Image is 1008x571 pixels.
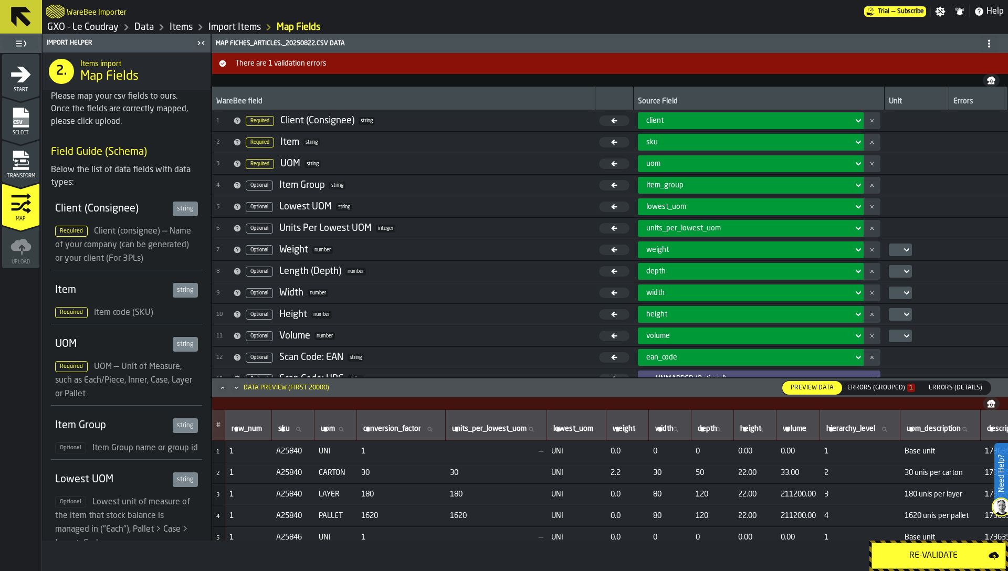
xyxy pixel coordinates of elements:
span: 2 [216,139,229,146]
span: string [359,117,375,125]
span: 8 [216,268,229,275]
span: Select [2,130,39,136]
span: label [907,425,961,433]
span: UOM — Unit of Measure, such as Each/Piece, Inner, Case, Layer or Pallet [55,363,192,398]
span: weight [646,246,669,254]
button: button- [864,306,880,323]
span: 180 [450,490,543,499]
span: Required [55,307,88,318]
span: 180 unis per layer [905,490,976,499]
div: Errors [953,97,1003,108]
span: UNI [551,512,602,520]
label: button-toggle-Toggle Full Menu [2,36,39,51]
div: DropdownMenuValue-volume [638,327,864,344]
span: 5 [216,535,219,541]
span: label [232,425,262,433]
div: Units Per Lowest UOM [279,223,372,234]
span: PALLET [319,512,353,520]
span: 211200.00 [781,512,816,520]
span: units_per_lowest_uom [646,224,721,232]
span: label [363,425,421,433]
span: 4 [216,182,229,189]
a: link-to-/wh/i/efd9e906-5eb9-41af-aac9-d3e075764b8d/data/items/ [170,22,193,33]
span: 2 [216,471,219,477]
h2: Sub Title [67,6,127,17]
div: DropdownMenuValue-item_group [638,177,864,194]
input: label [450,422,542,436]
span: 0.00 [738,447,772,456]
span: Required [55,226,88,237]
span: Preview Data [786,383,838,393]
span: 13 [216,376,229,383]
div: Data Preview (first 20000) [244,384,329,392]
span: Optional [246,245,273,255]
input: label [229,422,267,436]
span: string [303,139,320,146]
span: 7 [216,247,229,253]
button: button- [864,134,880,151]
span: label [452,425,527,433]
span: 22.00 [738,469,772,477]
span: 1 [229,512,268,520]
span: number [312,246,333,254]
span: 180 [361,490,442,499]
span: 12 [216,354,229,361]
button: button- [864,220,880,237]
span: label [826,425,875,433]
div: thumb [843,382,919,394]
button: button- [864,327,880,344]
span: Required [246,138,274,147]
span: 0.00 [781,447,816,456]
span: 1 [824,447,896,456]
span: Required [246,159,274,169]
button: button- [864,241,880,258]
div: DropdownMenuValue-client [638,112,864,129]
input: label [781,422,815,436]
span: string [348,375,364,383]
span: — [891,8,895,15]
span: 0.0 [611,447,645,456]
div: DropdownMenuValue-sku [646,138,849,146]
span: 11 [216,333,229,340]
span: string [304,160,321,168]
span: 80 [653,512,687,520]
span: LAYER [319,490,353,499]
div: DropdownMenuValue-ean_code [646,353,849,362]
span: lowest_uom [646,203,686,211]
div: Item Group [279,179,325,191]
div: DropdownMenuValue-weight [646,246,849,254]
header: Import Helper [43,34,211,52]
span: label [783,425,806,433]
span: label [278,425,290,433]
span: 3 [216,161,229,167]
label: button-toggle-Close me [194,37,208,49]
div: DropdownMenuValue-lowest_uom [638,198,864,215]
span: Required [246,116,274,126]
label: button-switch-multi-Errors (Details) [920,380,991,395]
span: 3 [824,490,896,499]
span: Optional [246,224,273,234]
label: button-toggle-Help [970,5,1008,18]
a: link-to-/wh/i/efd9e906-5eb9-41af-aac9-d3e075764b8d/pricing/ [864,6,926,17]
span: UNI [551,447,602,456]
li: menu Transform [2,140,39,182]
span: 1 [229,533,268,542]
span: 9 [216,290,229,297]
span: 1 [361,447,442,456]
div: DropdownMenuValue-item_group [646,181,849,189]
div: Item [55,283,169,298]
span: — [450,447,543,456]
span: UNI [319,533,353,542]
span: label [613,425,635,433]
input: label [653,422,687,436]
li: menu Upload [2,226,39,268]
span: 0 [696,447,730,456]
span: 1 [229,469,268,477]
a: link-to-/wh/i/efd9e906-5eb9-41af-aac9-d3e075764b8d/import/items/ [208,22,261,33]
input: label [824,422,896,436]
span: Optional [246,288,273,298]
input: label [319,422,352,436]
div: Re-Validate [878,549,989,562]
span: There are 1 validation errors [231,59,1006,68]
div: Scan Code: UPC [279,373,343,385]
